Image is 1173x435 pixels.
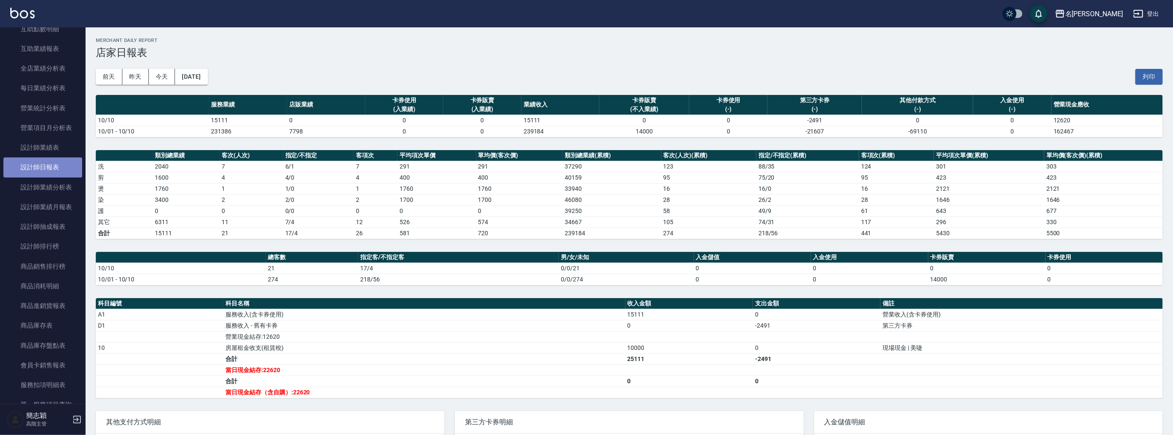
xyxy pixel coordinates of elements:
td: 423 [1044,172,1163,183]
td: 其它 [96,216,153,228]
td: 46080 [563,194,661,205]
td: 26 [354,228,397,239]
td: 護 [96,205,153,216]
td: 染 [96,194,153,205]
td: 1600 [153,172,219,183]
th: 備註 [880,298,1163,309]
a: 設計師抽成報表 [3,217,82,237]
th: 店販業績 [287,95,365,115]
th: 入金使用 [811,252,928,263]
button: 昨天 [122,69,149,85]
td: 0 [811,274,928,285]
td: 274 [266,274,358,285]
td: 1 [354,183,397,194]
div: 其他付款方式 [864,96,971,105]
button: save [1030,5,1047,22]
td: 0 [153,205,219,216]
th: 總客數 [266,252,358,263]
td: 0 [443,115,521,126]
th: 類別總業績 [153,150,219,161]
div: (入業績) [445,105,519,114]
td: 0 [287,115,365,126]
td: 1760 [476,183,563,194]
td: 0 [1046,263,1163,274]
td: 400 [476,172,563,183]
p: 高階主管 [26,420,70,428]
td: 301 [934,161,1044,172]
td: 75 / 20 [756,172,859,183]
td: 720 [476,228,563,239]
td: 88 / 35 [756,161,859,172]
button: 今天 [149,69,175,85]
td: 1700 [476,194,563,205]
td: 第三方卡券 [880,320,1163,331]
td: 2 [354,194,397,205]
a: 商品進銷貨報表 [3,296,82,316]
td: 123 [661,161,756,172]
div: (-) [691,105,765,114]
td: 2 [219,194,283,205]
a: 每日業績分析表 [3,78,82,98]
th: 平均項次單價(累積) [934,150,1044,161]
td: 0 [599,115,689,126]
th: 客次(人次)(累積) [661,150,756,161]
td: 0 [354,205,397,216]
td: 0 [625,320,753,331]
button: 列印 [1135,69,1163,85]
td: 15111 [209,115,287,126]
td: 服務收入 - 舊有卡券 [223,320,625,331]
td: -2491 [753,353,880,364]
td: 4 [354,172,397,183]
td: 0 [476,205,563,216]
td: 15111 [153,228,219,239]
td: 239184 [521,126,600,137]
td: 49 / 9 [756,205,859,216]
td: 17/4 [283,228,354,239]
a: 單一服務項目查詢 [3,395,82,414]
td: 15111 [521,115,600,126]
td: 330 [1044,216,1163,228]
td: 6311 [153,216,219,228]
td: 10 [96,342,223,353]
button: 前天 [96,69,122,85]
td: 16 [661,183,756,194]
td: 643 [934,205,1044,216]
td: 2 / 0 [283,194,354,205]
th: 指定/不指定 [283,150,354,161]
td: -69110 [862,126,973,137]
td: 0 [973,115,1052,126]
td: 11 [219,216,283,228]
td: 合計 [96,228,153,239]
td: 房屋租金收支(租賃稅) [223,342,625,353]
td: 1646 [1044,194,1163,205]
td: 441 [859,228,934,239]
td: 4 [219,172,283,183]
td: 1 [219,183,283,194]
td: 12620 [1052,115,1163,126]
td: 40159 [563,172,661,183]
div: 第三方卡券 [770,96,860,105]
td: 39250 [563,205,661,216]
td: 0 [694,274,811,285]
td: 274 [661,228,756,239]
td: A1 [96,309,223,320]
table: a dense table [96,150,1163,239]
h2: Merchant Daily Report [96,38,1163,43]
td: 5430 [934,228,1044,239]
td: 服務收入(含卡券使用) [223,309,625,320]
td: 0 [219,205,283,216]
div: 入金使用 [975,96,1049,105]
a: 商品庫存表 [3,316,82,335]
td: 21 [266,263,358,274]
td: 當日現金結存:22620 [223,364,625,376]
img: Logo [10,8,35,18]
a: 設計師日報表 [3,157,82,177]
table: a dense table [96,252,1163,285]
td: 61 [859,205,934,216]
div: 卡券販賣 [445,96,519,105]
td: 117 [859,216,934,228]
td: 291 [397,161,476,172]
a: 服務扣項明細表 [3,375,82,395]
th: 科目編號 [96,298,223,309]
td: 3400 [153,194,219,205]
